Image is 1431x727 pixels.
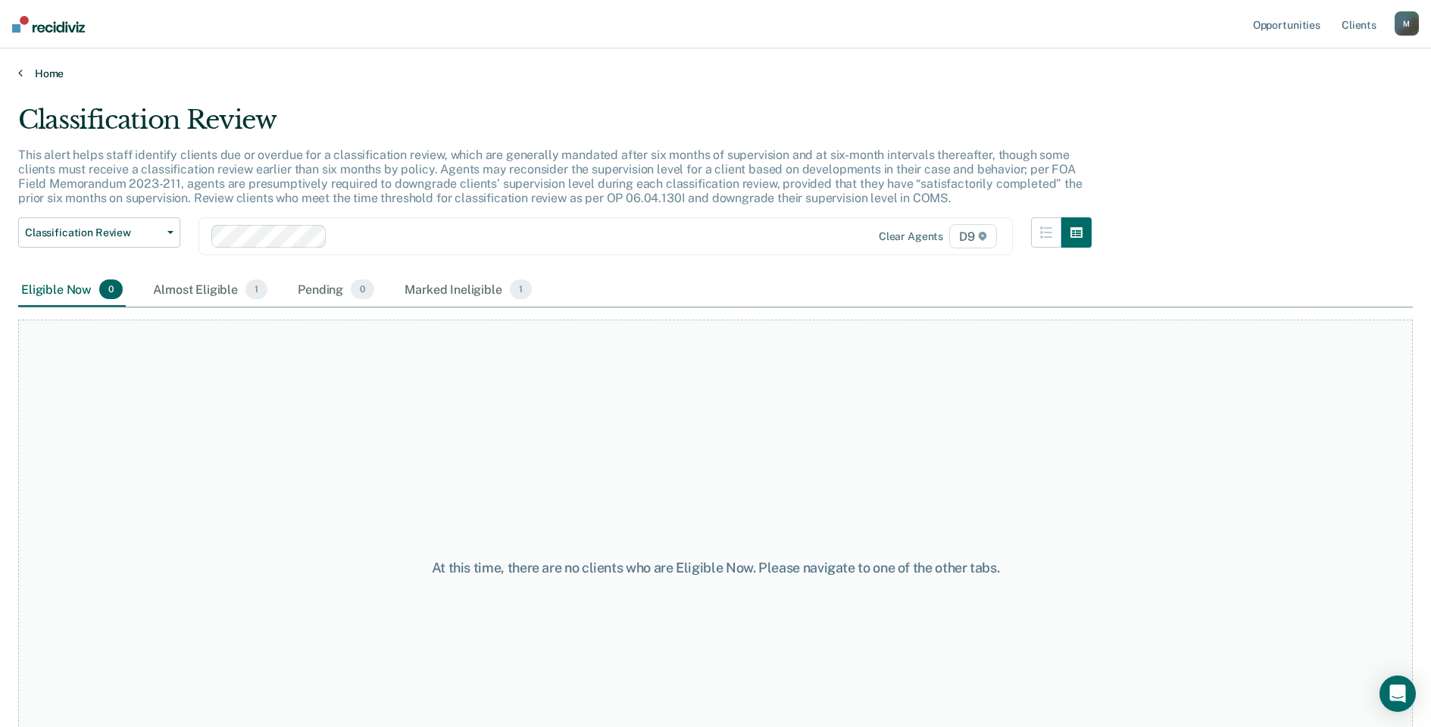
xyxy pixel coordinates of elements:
span: 1 [245,279,267,299]
div: Almost Eligible1 [150,273,270,307]
div: Marked Ineligible1 [401,273,535,307]
span: D9 [949,224,997,248]
div: Pending0 [295,273,377,307]
a: Home [18,67,1413,80]
div: Clear agents [879,230,943,243]
div: Open Intercom Messenger [1379,676,1416,712]
img: Recidiviz [12,16,85,33]
div: At this time, there are no clients who are Eligible Now. Please navigate to one of the other tabs. [367,560,1064,576]
span: 0 [99,279,123,299]
span: Classification Review [25,226,161,239]
span: 0 [351,279,374,299]
div: Eligible Now0 [18,273,126,307]
p: This alert helps staff identify clients due or overdue for a classification review, which are gen... [18,148,1083,206]
button: Classification Review [18,217,180,248]
button: M [1395,11,1419,36]
span: 1 [510,279,532,299]
div: Classification Review [18,105,1092,148]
